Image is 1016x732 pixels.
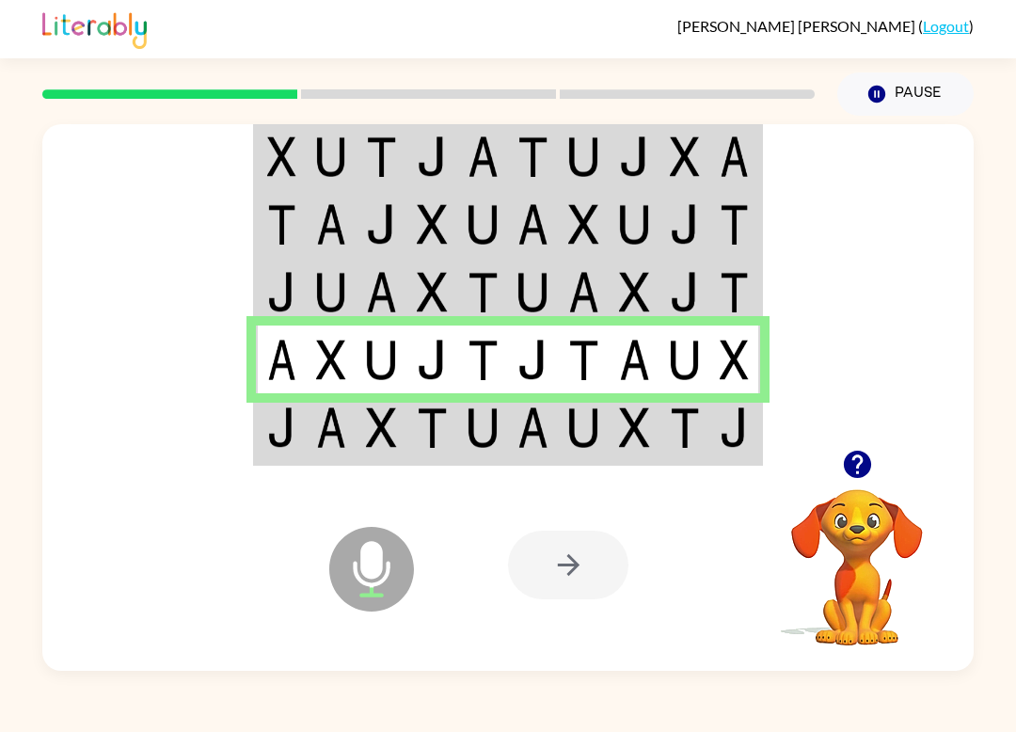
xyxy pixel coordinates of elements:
[720,340,749,380] img: x
[720,204,749,245] img: t
[720,136,749,177] img: a
[568,340,599,380] img: t
[568,204,599,245] img: x
[923,17,969,35] a: Logout
[267,407,296,448] img: j
[267,272,296,312] img: j
[417,407,448,448] img: t
[517,340,548,380] img: j
[417,204,448,245] img: x
[619,407,650,448] img: x
[517,272,548,312] img: u
[677,17,974,35] div: ( )
[670,204,701,245] img: j
[417,340,448,380] img: j
[568,407,599,448] img: u
[468,407,499,448] img: u
[670,340,701,380] img: u
[316,340,347,380] img: x
[316,136,347,177] img: u
[316,407,347,448] img: a
[720,272,749,312] img: t
[267,136,296,177] img: x
[763,460,951,648] video: Your browser must support playing .mp4 files to use Literably. Please try using another browser.
[670,407,701,448] img: t
[720,407,749,448] img: j
[670,136,701,177] img: x
[677,17,918,35] span: [PERSON_NAME] [PERSON_NAME]
[517,204,548,245] img: a
[568,136,599,177] img: u
[417,136,448,177] img: j
[468,340,499,380] img: t
[619,340,650,380] img: a
[619,272,650,312] img: x
[619,136,650,177] img: j
[366,407,397,448] img: x
[366,340,397,380] img: u
[568,272,599,312] img: a
[837,72,974,116] button: Pause
[619,204,650,245] img: u
[468,204,499,245] img: u
[316,204,347,245] img: a
[267,340,296,380] img: a
[517,407,548,448] img: a
[366,272,397,312] img: a
[417,272,448,312] img: x
[468,272,499,312] img: t
[366,204,397,245] img: j
[517,136,548,177] img: t
[670,272,701,312] img: j
[267,204,296,245] img: t
[366,136,397,177] img: t
[468,136,499,177] img: a
[316,272,347,312] img: u
[42,8,147,49] img: Literably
